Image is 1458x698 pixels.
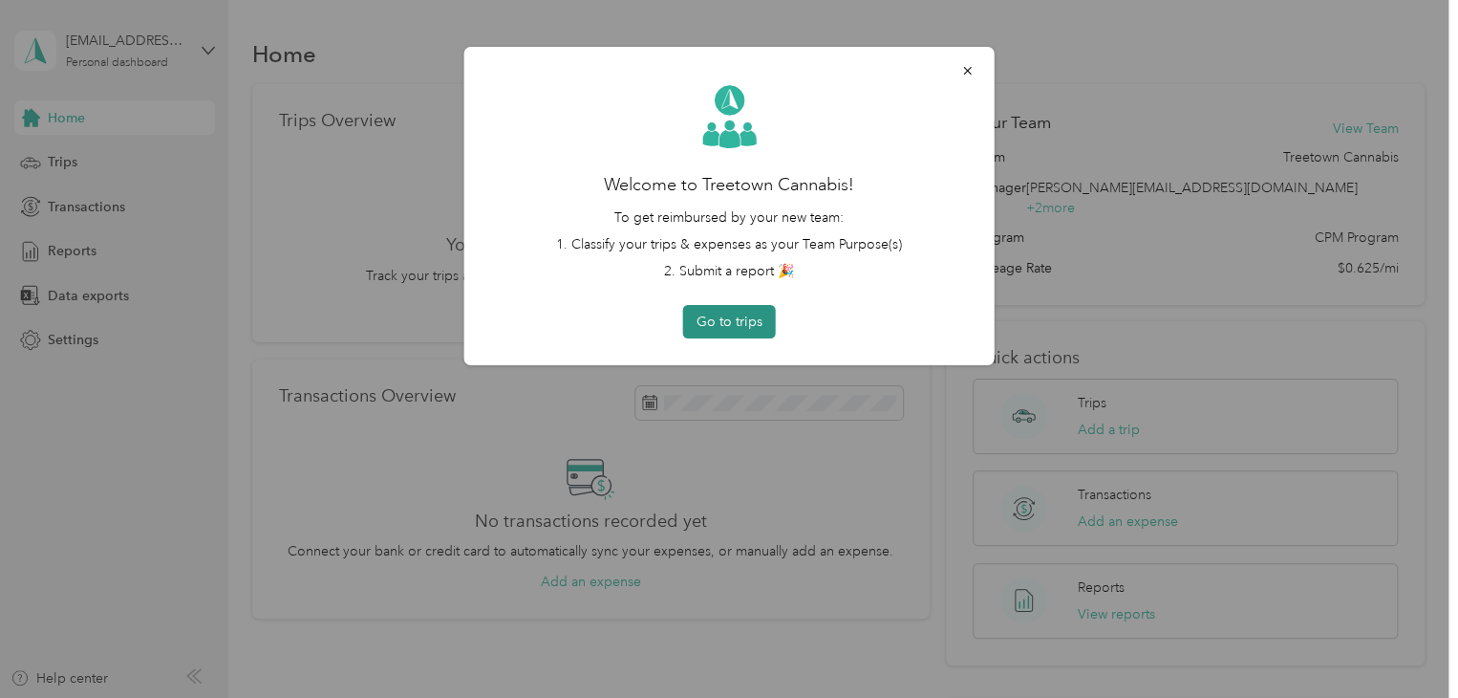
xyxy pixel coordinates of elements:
[491,234,968,254] li: 1. Classify your trips & expenses as your Team Purpose(s)
[491,207,968,228] p: To get reimbursed by your new team:
[491,172,968,198] h2: Welcome to Treetown Cannabis!
[491,261,968,281] li: 2. Submit a report 🎉
[1351,591,1458,698] iframe: Everlance-gr Chat Button Frame
[683,305,776,338] button: Go to trips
